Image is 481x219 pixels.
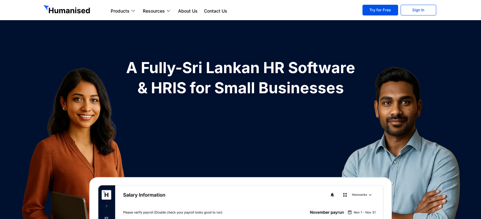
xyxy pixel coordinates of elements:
a: Sign In [401,5,436,15]
img: GetHumanised Logo [43,5,91,15]
a: Try for Free [362,5,398,15]
h1: A Fully-Sri Lankan HR Software & HRIS for Small Businesses [122,58,359,98]
a: Contact Us [201,7,230,15]
a: Products [107,7,140,15]
a: About Us [175,7,201,15]
a: Resources [140,7,175,15]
